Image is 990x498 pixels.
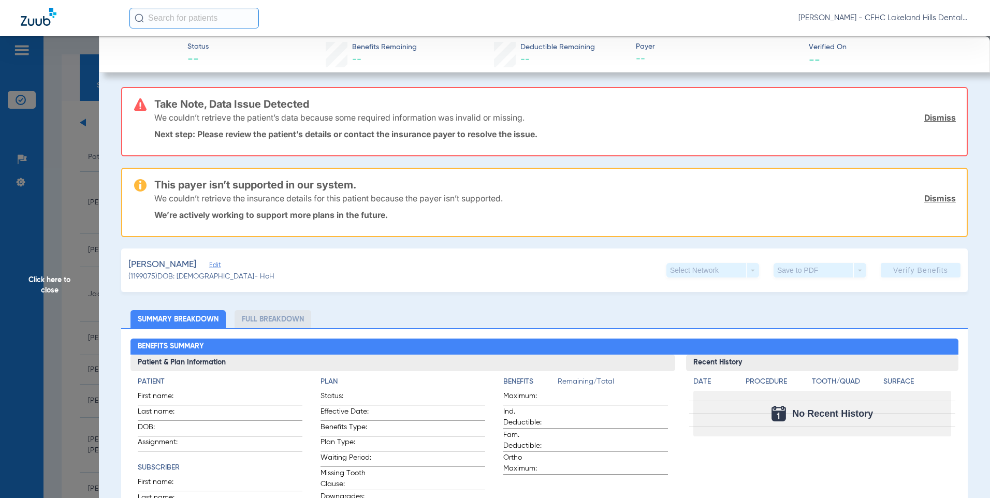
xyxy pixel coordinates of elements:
p: We couldn’t retrieve the patient’s data because some required information was invalid or missing. [154,112,525,123]
span: Remaining/Total [558,376,668,391]
h4: Patient [138,376,302,387]
span: [PERSON_NAME] - CFHC Lakeland Hills Dental [798,13,969,23]
span: -- [520,55,530,64]
span: Maximum: [503,391,554,405]
iframe: Chat Widget [938,448,990,498]
span: -- [809,54,820,65]
span: Status: [321,391,371,405]
p: We’re actively working to support more plans in the future. [154,210,956,220]
h3: Recent History [686,355,958,371]
span: Deductible Remaining [520,42,595,53]
span: Payer [636,41,800,52]
span: Verified On [809,42,973,53]
h3: Take Note, Data Issue Detected [154,99,956,109]
span: Fam. Deductible: [503,430,554,451]
app-breakdown-title: Benefits [503,376,558,391]
h4: Tooth/Quad [812,376,880,387]
span: -- [187,53,209,67]
span: Plan Type: [321,437,371,451]
span: Last name: [138,406,188,420]
span: Effective Date: [321,406,371,420]
p: We couldn’t retrieve the insurance details for this patient because the payer isn’t supported. [154,193,503,203]
li: Summary Breakdown [130,310,226,328]
img: warning-icon [134,179,147,192]
h3: Patient & Plan Information [130,355,676,371]
span: Ortho Maximum: [503,452,554,474]
span: Status [187,41,209,52]
img: Zuub Logo [21,8,56,26]
app-breakdown-title: Date [693,376,737,391]
span: (1199075) DOB: [DEMOGRAPHIC_DATA] - HoH [128,271,274,282]
h4: Subscriber [138,462,302,473]
span: DOB: [138,422,188,436]
span: -- [636,53,800,66]
span: -- [352,55,361,64]
li: Full Breakdown [235,310,311,328]
span: First name: [138,477,188,491]
h3: This payer isn’t supported in our system. [154,180,956,190]
span: Edit [209,261,219,271]
span: Assignment: [138,437,188,451]
p: Next step: Please review the patient’s details or contact the insurance payer to resolve the issue. [154,129,956,139]
app-breakdown-title: Surface [883,376,951,391]
app-breakdown-title: Tooth/Quad [812,376,880,391]
a: Dismiss [924,112,956,123]
input: Search for patients [129,8,259,28]
span: Ind. Deductible: [503,406,554,428]
h4: Surface [883,376,951,387]
h4: Procedure [746,376,808,387]
span: Waiting Period: [321,452,371,466]
h4: Date [693,376,737,387]
h4: Benefits [503,376,558,387]
img: Calendar [771,406,786,421]
img: error-icon [134,98,147,111]
span: Benefits Remaining [352,42,417,53]
span: No Recent History [792,408,873,419]
app-breakdown-title: Procedure [746,376,808,391]
span: First name: [138,391,188,405]
span: Missing Tooth Clause: [321,468,371,490]
a: Dismiss [924,193,956,203]
span: Benefits Type: [321,422,371,436]
h2: Benefits Summary [130,339,959,355]
h4: Plan [321,376,485,387]
img: Search Icon [135,13,144,23]
span: [PERSON_NAME] [128,258,196,271]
